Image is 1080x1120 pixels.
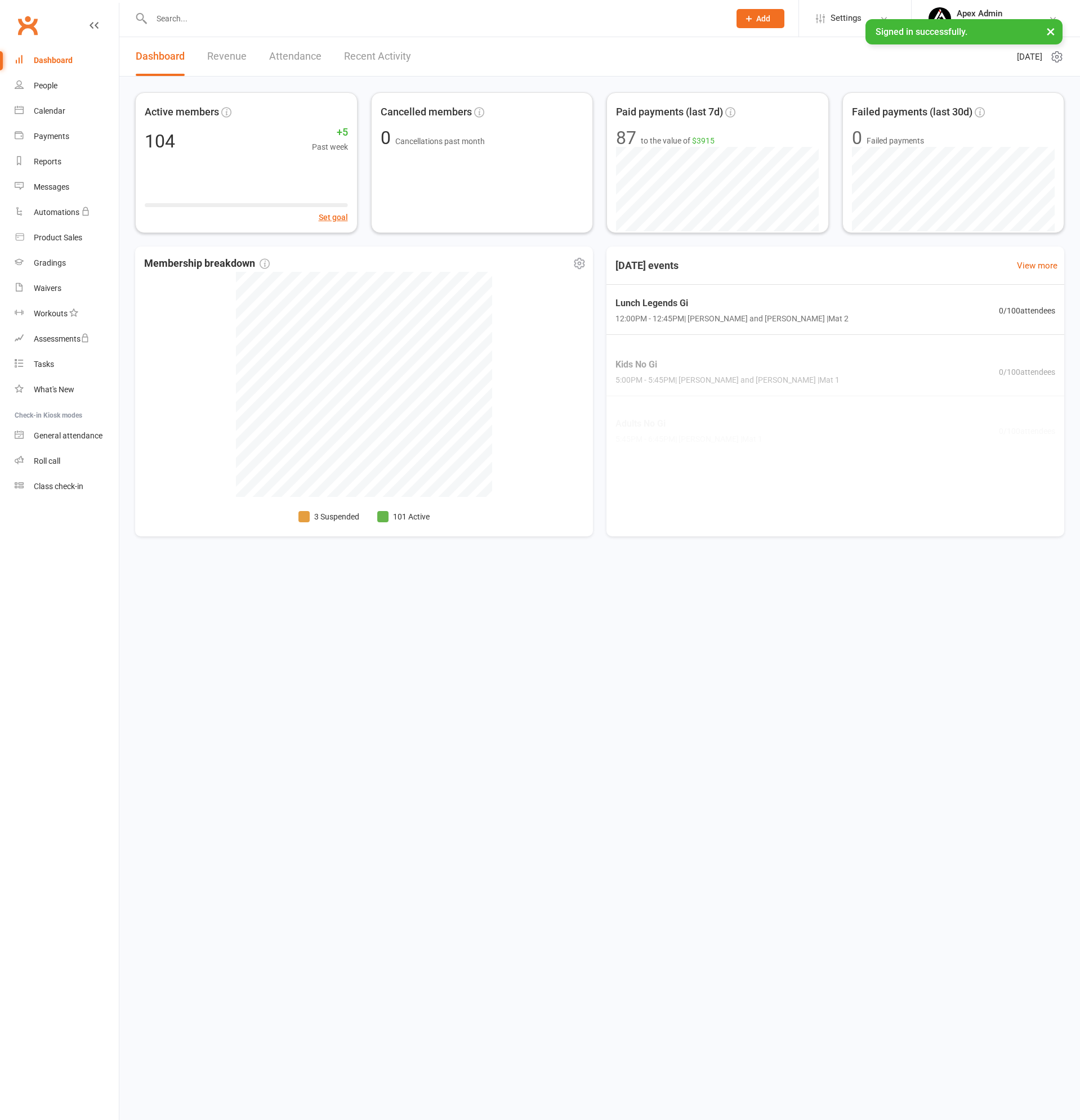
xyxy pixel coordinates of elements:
[999,425,1055,437] span: 0 / 100 attendees
[15,377,119,402] a: What's New
[145,104,219,120] span: Active members
[15,474,119,499] a: Class kiosk mode
[615,312,849,325] span: 12:00PM - 12:45PM | [PERSON_NAME] and [PERSON_NAME] | Mat 2
[34,334,90,343] div: Assessments
[344,37,411,76] a: Recent Activity
[381,104,472,120] span: Cancelled members
[692,136,715,145] span: $3915
[876,26,967,37] span: Signed in successfully.
[34,431,102,440] div: General attendance
[15,301,119,326] a: Workouts
[616,129,636,147] div: 87
[148,11,722,26] input: Search...
[852,104,972,120] span: Failed payments (last 30d)
[381,127,395,149] span: 0
[312,141,348,153] span: Past week
[831,6,862,31] span: Settings
[395,137,485,146] span: Cancellations past month
[34,385,74,394] div: What's New
[34,456,60,465] div: Roll call
[15,352,119,377] a: Tasks
[15,276,119,301] a: Waivers
[15,149,119,174] a: Reports
[867,135,924,147] span: Failed payments
[269,37,322,76] a: Attendance
[136,37,185,76] a: Dashboard
[14,11,42,39] a: Clubworx
[145,132,175,150] div: 104
[34,106,65,115] div: Calendar
[34,56,73,65] div: Dashboard
[1017,259,1057,272] a: View more
[957,8,1002,19] div: Apex Admin
[999,304,1055,317] span: 0 / 100 attendees
[34,360,54,369] div: Tasks
[15,225,119,250] a: Product Sales
[34,208,79,217] div: Automations
[606,256,688,276] h3: [DATE] events
[34,132,69,141] div: Payments
[34,157,61,166] div: Reports
[319,211,348,223] button: Set goal
[15,174,119,200] a: Messages
[207,37,247,76] a: Revenue
[15,98,119,124] a: Calendar
[15,449,119,474] a: Roll call
[616,104,723,120] span: Paid payments (last 7d)
[1017,50,1042,64] span: [DATE]
[34,309,68,318] div: Workouts
[144,256,270,272] span: Membership breakdown
[737,9,784,28] button: Add
[298,510,359,523] li: 3 Suspended
[615,374,840,387] span: 5:00PM - 5:45PM | [PERSON_NAME] and [PERSON_NAME] | Mat 1
[852,129,862,147] div: 0
[34,258,66,267] div: Gradings
[1041,19,1061,43] button: ×
[15,200,119,225] a: Automations
[615,357,840,372] span: Kids No Gi
[756,14,770,23] span: Add
[15,73,119,98] a: People
[377,510,430,523] li: 101 Active
[15,124,119,149] a: Payments
[34,233,82,242] div: Product Sales
[641,135,715,147] span: to the value of
[34,284,61,293] div: Waivers
[15,250,119,276] a: Gradings
[999,366,1055,378] span: 0 / 100 attendees
[615,433,762,446] span: 5:45PM - 6:45PM | [PERSON_NAME] | Mat 1
[615,416,762,431] span: Adults No Gi
[615,296,849,311] span: Lunch Legends Gi
[34,182,69,191] div: Messages
[312,124,348,141] span: +5
[929,7,951,30] img: thumb_image1745496852.png
[957,19,1002,29] div: Apex BJJ
[34,81,57,90] div: People
[34,482,83,491] div: Class check-in
[15,423,119,449] a: General attendance kiosk mode
[15,326,119,352] a: Assessments
[15,48,119,73] a: Dashboard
